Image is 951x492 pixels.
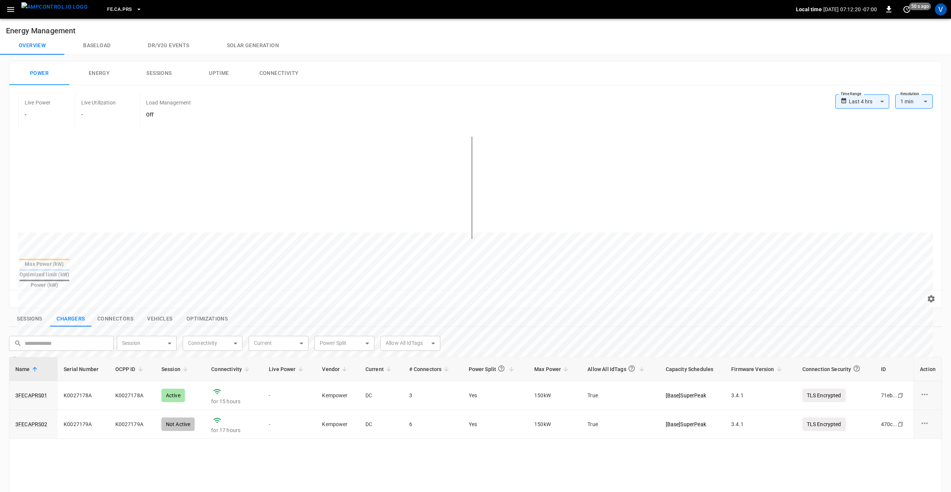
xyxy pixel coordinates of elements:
[64,37,129,55] button: Baseload
[587,362,646,376] span: Allow All IdTags
[15,392,48,399] a: 3FECAPRS01
[104,2,145,17] button: FE.CA.PRS
[796,6,822,13] p: Local time
[91,311,139,327] button: show latest connectors
[914,357,942,381] th: Action
[211,365,252,374] span: Connectivity
[129,61,189,85] button: Sessions
[146,99,191,106] p: Load Management
[208,37,298,55] button: Solar generation
[81,99,116,106] p: Live Utilization
[180,311,234,327] button: show latest optimizations
[322,365,349,374] span: Vendor
[69,61,129,85] button: Energy
[25,111,51,119] h6: -
[115,365,145,374] span: OCPP ID
[849,94,889,109] div: Last 4 hrs
[409,365,451,374] span: # Connectors
[901,3,913,15] button: set refresh interval
[25,99,51,106] p: Live Power
[129,37,208,55] button: Dr/V2G events
[9,311,50,327] button: show latest sessions
[58,357,109,381] th: Serial Number
[909,3,931,10] span: 50 s ago
[875,357,914,381] th: ID
[534,365,571,374] span: Max Power
[895,94,933,109] div: 1 min
[900,91,919,97] label: Resolution
[935,3,947,15] div: profile-icon
[139,311,180,327] button: show latest vehicles
[823,6,877,13] p: [DATE] 07:12:20 -07:00
[146,111,191,119] h6: Off
[731,365,784,374] span: Firmware Version
[841,91,862,97] label: Time Range
[15,365,40,374] span: Name
[269,365,306,374] span: Live Power
[50,311,91,327] button: show latest charge points
[161,365,190,374] span: Session
[920,419,936,430] div: charge point options
[802,362,862,376] div: Connection Security
[189,61,249,85] button: Uptime
[365,365,394,374] span: Current
[107,5,132,14] span: FE.CA.PRS
[920,390,936,401] div: charge point options
[469,362,517,376] span: Power Split
[249,61,309,85] button: Connectivity
[9,61,69,85] button: Power
[660,357,726,381] th: Capacity Schedules
[81,111,116,119] h6: -
[21,2,88,12] img: ampcontrol.io logo
[15,420,48,428] a: 3FECAPRS02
